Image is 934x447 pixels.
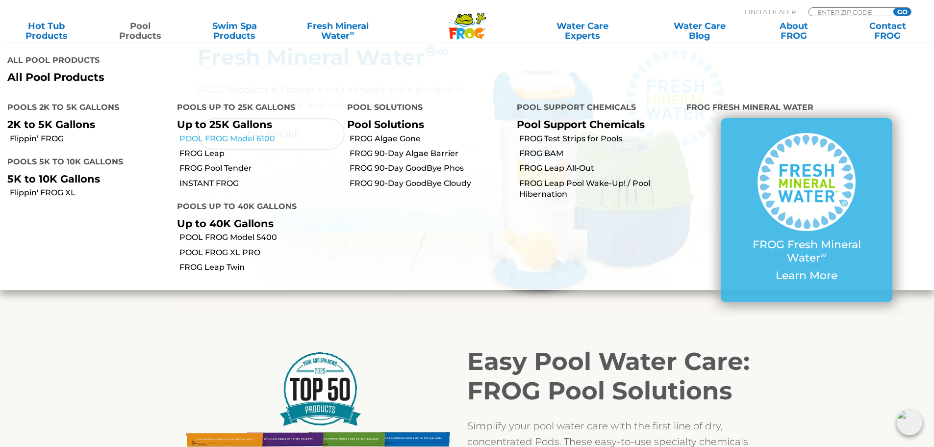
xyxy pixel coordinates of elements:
[816,8,883,16] input: Zip Code Form
[740,133,873,287] a: FROG Fresh Mineral Water∞ Learn More
[7,173,162,185] p: 5K to 10K Gallons
[10,21,83,41] a: Hot TubProducts
[350,29,354,37] sup: ∞
[179,133,339,144] a: POOL FROG Model 6100
[517,118,672,131] p: Pool Support Chemicals
[517,99,672,118] h4: Pool Support Chemicals
[350,178,509,189] a: FROG 90-Day GoodBye Cloudy
[350,148,509,159] a: FROG 90-Day Algae Barrier
[7,99,162,118] h4: Pools 2K to 5K Gallons
[519,163,679,174] a: FROG Leap All-Out
[740,269,873,282] p: Learn More
[347,99,502,118] h4: Pool Solutions
[7,153,162,173] h4: Pools 5K to 10K Gallons
[177,118,332,131] p: Up to 25K Gallons
[350,133,509,144] a: FROG Algae Gone
[897,410,922,435] img: openIcon
[179,178,339,189] a: INSTANT FROG
[198,21,271,41] a: Swim SpaProducts
[10,133,170,144] a: Flippin’ FROG
[519,133,679,144] a: FROG Test Strips for Pools
[740,238,873,264] p: FROG Fresh Mineral Water
[893,8,911,16] input: GO
[7,71,460,84] a: All Pool Products
[851,21,924,41] a: ContactFROG
[757,21,830,41] a: AboutFROG
[7,52,460,71] h4: All Pool Products
[179,148,339,159] a: FROG Leap
[347,118,424,131] a: Pool Solutions
[519,148,679,159] a: FROG BAM
[523,21,642,41] a: Water CareExperts
[179,247,339,258] a: POOL FROG XL PRO
[10,187,170,198] a: Flippin' FROG XL
[104,21,177,41] a: PoolProducts
[177,198,332,217] h4: Pools up to 40K Gallons
[179,262,339,273] a: FROG Leap Twin
[7,118,162,131] p: 2K to 5K Gallons
[177,99,332,118] h4: Pools up to 25K Gallons
[179,232,339,243] a: POOL FROG Model 5400
[519,178,679,200] a: FROG Leap Pool Wake-Up! / Pool Hibernation
[179,163,339,174] a: FROG Pool Tender
[745,7,796,16] p: Find A Dealer
[686,99,927,118] h4: FROG Fresh Mineral Water
[467,347,761,406] h2: Easy Pool Water Care: FROG Pool Solutions
[177,217,332,230] p: Up to 40K Gallons
[663,21,736,41] a: Water CareBlog
[350,163,509,174] a: FROG 90-Day GoodBye Phos
[292,21,383,41] a: Fresh MineralWater∞
[820,250,826,260] sup: ∞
